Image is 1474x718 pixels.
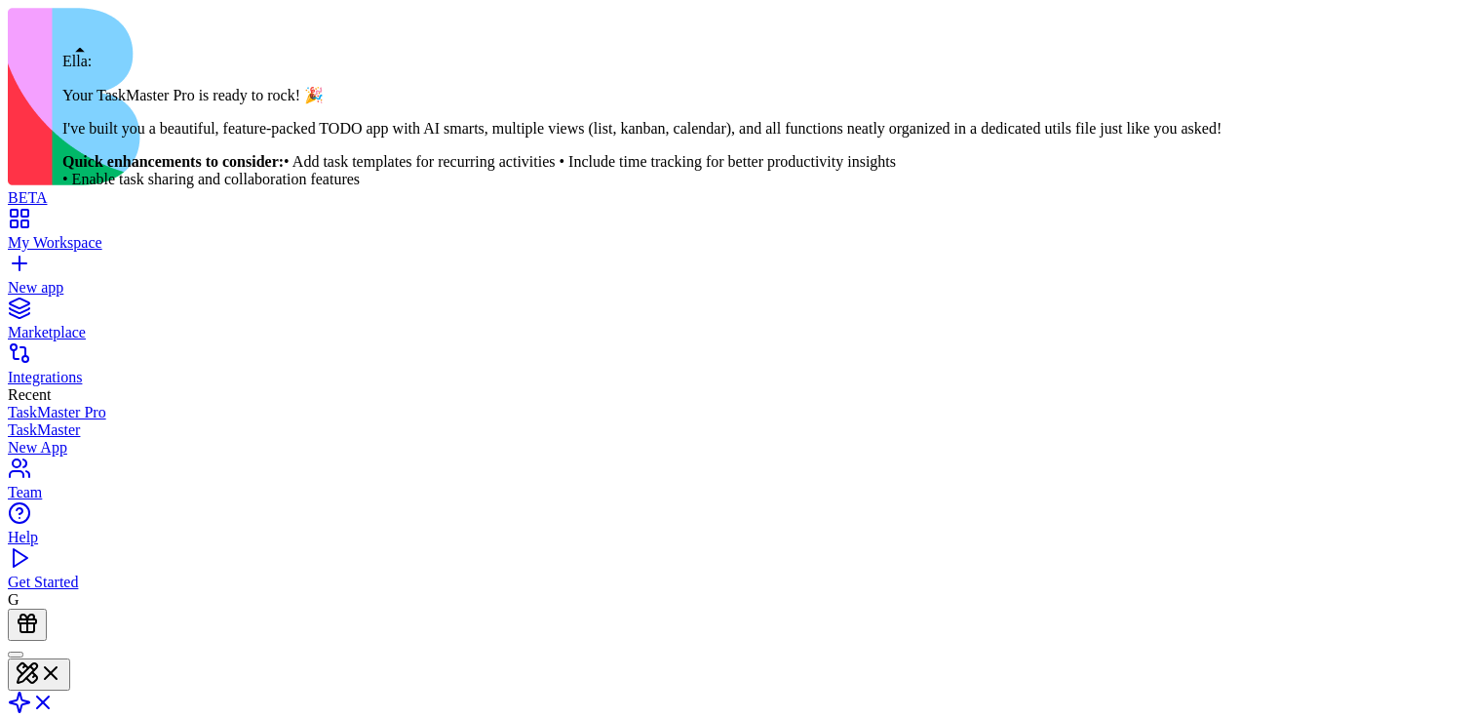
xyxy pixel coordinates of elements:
a: Help [8,511,1466,546]
a: Integrations [8,351,1466,386]
a: Get Started [8,556,1466,591]
a: BETA [8,172,1466,207]
span: Ella: [62,53,92,69]
a: New App [8,439,1466,457]
div: BETA [8,189,1466,207]
div: Marketplace [8,324,1466,341]
a: Marketplace [8,306,1466,341]
strong: Quick enhancements to consider: [62,153,284,170]
div: Help [8,529,1466,546]
a: TaskMaster Pro [8,404,1466,421]
p: Your TaskMaster Pro is ready to rock! 🎉 [62,86,1222,104]
a: TaskMaster [8,421,1466,439]
a: My Workspace [8,217,1466,252]
div: My Workspace [8,234,1466,252]
div: Team [8,484,1466,501]
p: I've built you a beautiful, feature-packed TODO app with AI smarts, multiple views (list, kanban,... [62,120,1222,138]
div: New app [8,279,1466,297]
div: Integrations [8,369,1466,386]
p: • Add task templates for recurring activities • Include time tracking for better productivity ins... [62,153,1222,188]
img: logo [8,8,792,185]
a: New app [8,261,1466,297]
div: Get Started [8,574,1466,591]
span: Recent [8,386,51,403]
span: G [8,591,19,608]
a: Team [8,466,1466,501]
